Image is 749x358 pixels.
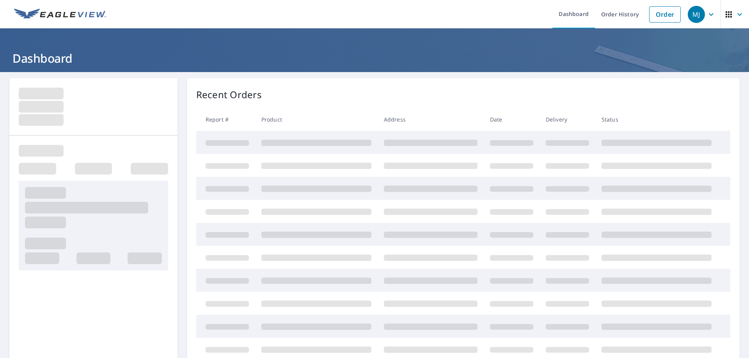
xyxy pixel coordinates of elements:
p: Recent Orders [196,88,262,102]
th: Report # [196,108,255,131]
div: MJ [688,6,705,23]
h1: Dashboard [9,50,740,66]
a: Order [649,6,681,23]
th: Date [484,108,540,131]
th: Delivery [540,108,595,131]
th: Address [378,108,484,131]
th: Status [595,108,718,131]
th: Product [255,108,378,131]
img: EV Logo [14,9,106,20]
